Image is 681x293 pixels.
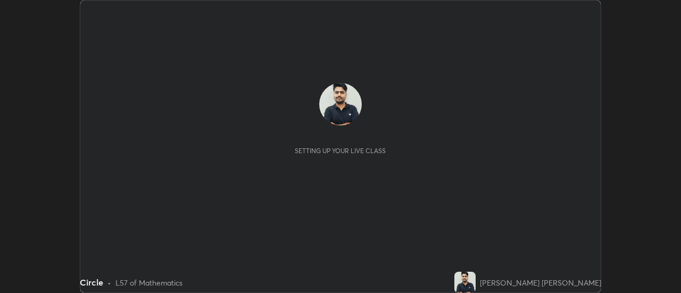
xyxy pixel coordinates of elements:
div: Setting up your live class [295,147,386,155]
div: [PERSON_NAME] [PERSON_NAME] [480,277,601,288]
div: Circle [80,276,103,289]
div: • [107,277,111,288]
img: b406d335779a42458e6004bd5841f2bf.jpg [319,83,362,125]
img: b406d335779a42458e6004bd5841f2bf.jpg [454,272,476,293]
div: L57 of Mathematics [115,277,182,288]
